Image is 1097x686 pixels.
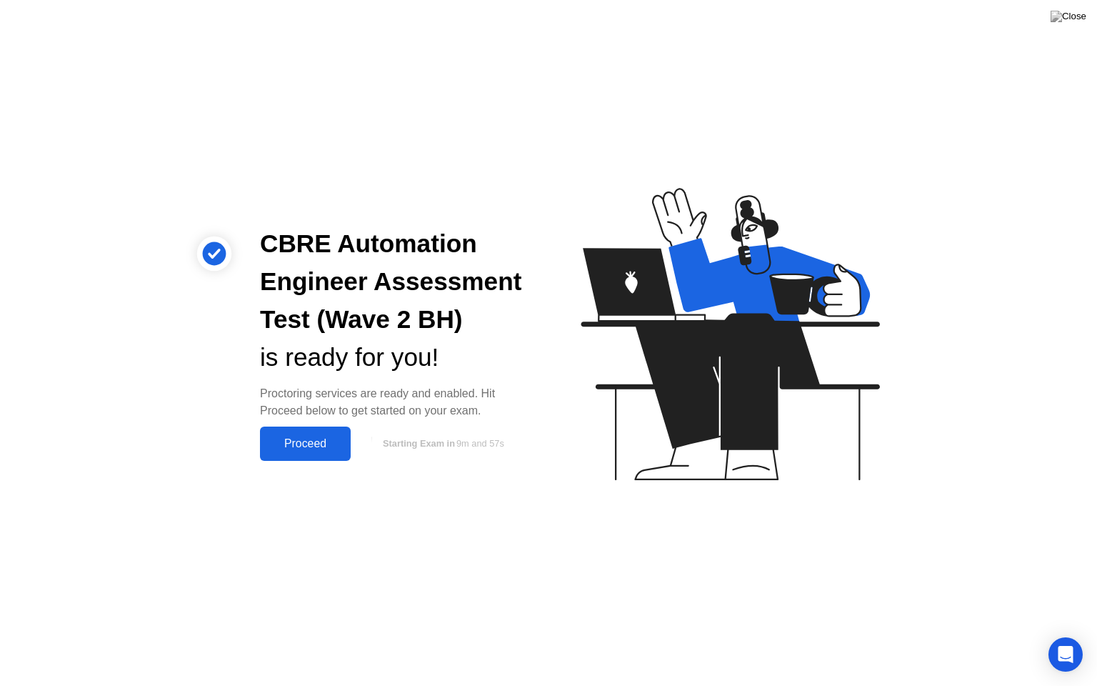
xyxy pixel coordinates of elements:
[264,437,346,450] div: Proceed
[260,225,526,338] div: CBRE Automation Engineer Assessment Test (Wave 2 BH)
[260,385,526,419] div: Proctoring services are ready and enabled. Hit Proceed below to get started on your exam.
[1048,637,1083,672] div: Open Intercom Messenger
[358,430,526,457] button: Starting Exam in9m and 57s
[456,438,504,449] span: 9m and 57s
[1051,11,1086,22] img: Close
[260,427,351,461] button: Proceed
[260,339,526,377] div: is ready for you!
